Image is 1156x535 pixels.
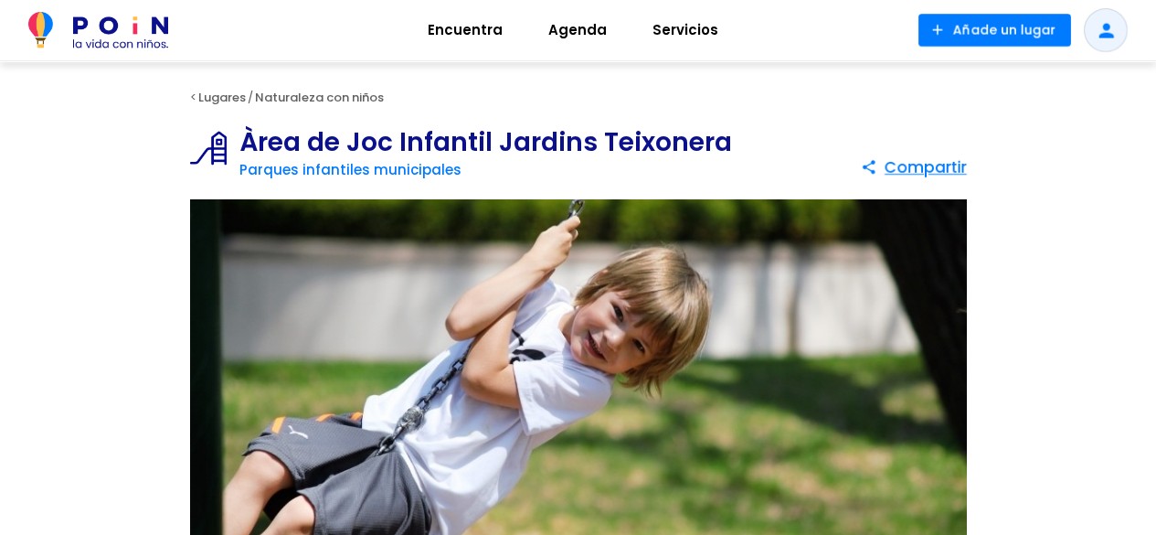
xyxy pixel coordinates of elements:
a: Parques infantiles municipales [239,160,461,179]
span: Agenda [540,16,615,45]
a: Lugares [198,89,246,106]
a: Servicios [630,8,741,52]
span: Encuentra [419,16,511,45]
span: Servicios [644,16,726,45]
img: POiN [28,12,168,48]
a: Naturaleza con niños [255,89,384,106]
h1: Àrea de Joc Infantil Jardins Teixonera [239,130,732,155]
button: Compartir [861,151,967,184]
a: Encuentra [405,8,525,52]
img: Parques infantiles municipales [190,130,239,166]
a: Agenda [525,8,630,52]
button: Añade un lugar [918,14,1071,47]
div: < / [167,84,990,112]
